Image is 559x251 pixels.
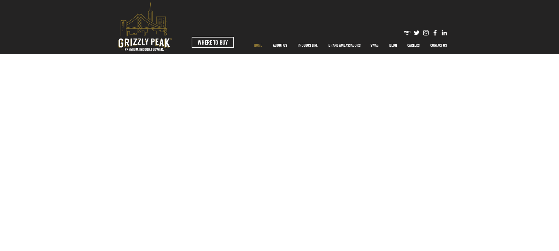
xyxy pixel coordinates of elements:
[422,29,430,36] img: Instagram
[323,36,365,54] div: BRAND AMBASSADORS
[294,36,321,54] p: PRODUCT LINE
[367,36,382,54] p: SWAG
[386,36,401,54] p: BLOG
[402,36,425,54] a: CAREERS
[249,36,268,54] a: HOME
[118,2,172,51] svg: premium-indoor-flower
[269,36,291,54] p: ABOUT US
[250,36,266,54] p: HOME
[431,29,439,36] img: Facebook
[325,36,364,54] p: BRAND AMBASSADORS
[365,36,384,54] a: SWAG
[192,37,234,48] a: WHERE TO BUY
[441,29,448,36] img: Likedin
[384,36,402,54] a: BLOG
[249,36,453,54] nav: Site
[427,36,450,54] p: CONTACT US
[198,39,228,46] span: WHERE TO BUY
[413,29,420,36] img: Twitter
[268,36,292,54] a: ABOUT US
[404,29,411,36] img: weedmaps
[425,36,453,54] a: CONTACT US
[404,36,423,54] p: CAREERS
[292,36,323,54] a: PRODUCT LINE
[404,29,448,36] ul: Social Bar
